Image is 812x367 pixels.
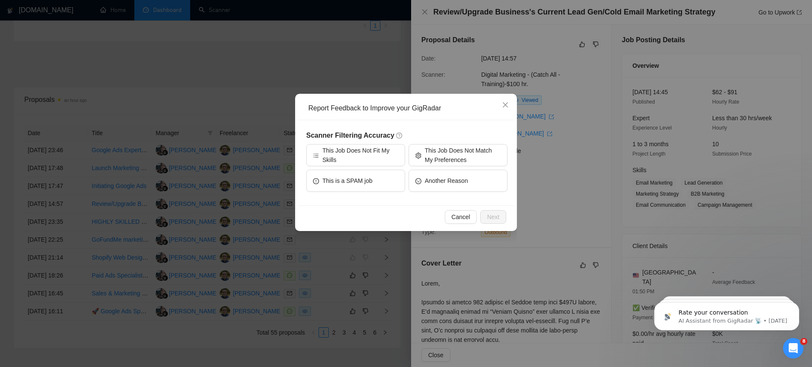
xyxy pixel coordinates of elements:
button: settingThis Job Does Not Match My Preferences [409,144,507,166]
button: Close [494,94,517,117]
button: barsThis Job Does Not Fit My Skills [306,144,405,166]
iframe: Intercom live chat [783,338,803,358]
button: Cancel [445,210,477,224]
span: setting [415,152,421,158]
iframe: Intercom notifications message [641,284,812,344]
span: frown [415,177,421,184]
span: Another Reason [425,176,468,185]
button: frownAnother Reason [409,170,507,192]
span: 8 [800,338,807,345]
div: Report Feedback to Improve your GigRadar [308,104,510,113]
span: bars [313,152,319,158]
button: Next [480,210,506,224]
span: question-circle [396,132,403,139]
span: This Job Does Not Match My Preferences [425,146,501,165]
button: exclamation-circleThis is a SPAM job [306,170,405,192]
span: This is a SPAM job [322,176,372,185]
span: This Job Does Not Fit My Skills [322,146,398,165]
span: Cancel [452,212,470,222]
span: close [502,101,509,108]
h5: Scanner Filtering Accuracy [306,130,507,141]
span: exclamation-circle [313,177,319,184]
